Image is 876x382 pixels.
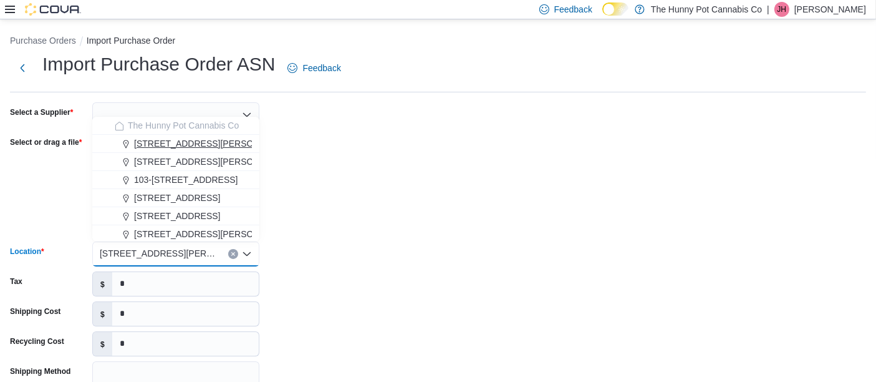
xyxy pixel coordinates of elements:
span: Feedback [554,3,592,16]
input: Dark Mode [602,2,628,16]
span: [STREET_ADDRESS] [134,210,220,222]
span: [STREET_ADDRESS] [134,192,220,204]
label: Recycling Cost [10,336,64,346]
label: Select a Supplier [10,107,73,117]
button: Close list of options [242,249,252,259]
button: Clear input [228,249,238,259]
label: Location [10,247,44,257]
label: $ [93,332,112,356]
span: Feedback [302,62,340,74]
span: [STREET_ADDRESS][PERSON_NAME] [134,155,292,168]
label: Shipping Method [10,366,70,376]
button: 103-[STREET_ADDRESS] [92,171,259,189]
label: $ [93,302,112,326]
label: Shipping Cost [10,306,60,316]
p: | [767,2,769,17]
div: Jesse Hughes [774,2,789,17]
label: Tax [10,277,22,286]
span: [STREET_ADDRESS][PERSON_NAME] [100,246,216,261]
nav: An example of EuiBreadcrumbs [10,34,866,49]
button: Import Purchase Order [87,36,175,46]
button: The Hunny Pot Cannabis Co [92,117,259,135]
p: The Hunny Pot Cannabis Co [651,2,762,17]
span: 103-[STREET_ADDRESS] [134,174,238,186]
span: [STREET_ADDRESS][PERSON_NAME] [134,137,292,150]
button: Purchase Orders [10,36,76,46]
button: [STREET_ADDRESS] [92,189,259,207]
p: [PERSON_NAME] [794,2,866,17]
button: [STREET_ADDRESS][PERSON_NAME] [92,225,259,243]
button: [STREET_ADDRESS] [92,207,259,225]
a: Feedback [282,56,345,81]
button: [STREET_ADDRESS][PERSON_NAME] [92,153,259,171]
span: [STREET_ADDRESS][PERSON_NAME] [134,228,292,240]
button: Next [10,56,35,81]
label: Select or drag a file [10,137,82,147]
h1: Import Purchase Order ASN [42,52,275,77]
img: Cova [25,3,81,16]
button: [STREET_ADDRESS][PERSON_NAME] [92,135,259,153]
span: JH [777,2,787,17]
button: Open list of options [242,110,252,120]
label: $ [93,272,112,296]
span: The Hunny Pot Cannabis Co [128,119,239,132]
